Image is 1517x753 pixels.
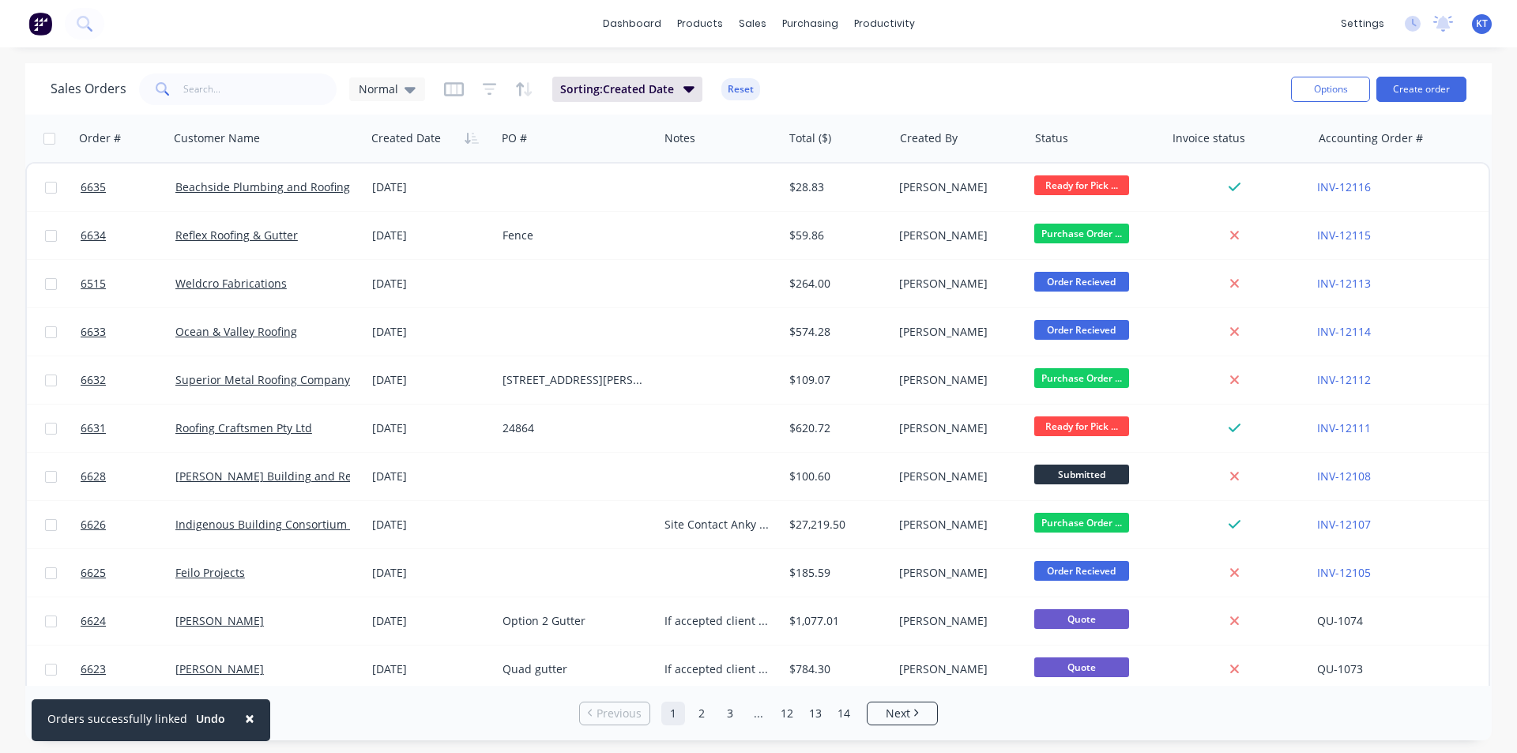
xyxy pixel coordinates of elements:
span: KT [1476,17,1488,31]
span: 6626 [81,517,106,533]
div: Status [1035,130,1068,146]
div: [DATE] [372,324,490,340]
div: If accepted client will advise proper lengths and quantities [664,661,770,677]
a: INV-12115 [1317,228,1371,243]
div: [DATE] [372,420,490,436]
div: [DATE] [372,613,490,629]
a: 6633 [81,308,175,356]
div: [PERSON_NAME] [899,420,1015,436]
div: productivity [846,12,923,36]
span: Sorting: Created Date [560,81,674,97]
span: 6635 [81,179,106,195]
a: INV-12111 [1317,420,1371,435]
img: Factory [28,12,52,36]
span: 6634 [81,228,106,243]
div: [PERSON_NAME] [899,613,1015,629]
div: [PERSON_NAME] [899,324,1015,340]
a: QU-1074 [1317,613,1363,628]
div: $264.00 [789,276,882,292]
div: [DATE] [372,565,490,581]
span: Submitted [1034,465,1129,484]
div: [PERSON_NAME] [899,469,1015,484]
div: Site Contact Anky [PHONE_NUMBER] [664,517,770,533]
a: Ocean & Valley Roofing [175,324,297,339]
a: Jump forward [747,702,770,725]
span: Normal [359,81,398,97]
button: Options [1291,77,1370,102]
div: $59.86 [789,228,882,243]
div: [DATE] [372,372,490,388]
a: INV-12112 [1317,372,1371,387]
a: Page 14 [832,702,856,725]
div: [PERSON_NAME] [899,372,1015,388]
a: Indigenous Building Consortium (Tech-Sea) [175,517,405,532]
button: Close [229,699,270,737]
div: If accepted client will advise proper lengths and quantities [664,613,770,629]
span: 6625 [81,565,106,581]
div: [DATE] [372,276,490,292]
button: Create order [1376,77,1466,102]
button: Reset [721,78,760,100]
a: 6634 [81,212,175,259]
a: 6515 [81,260,175,307]
div: Accounting Order # [1319,130,1423,146]
div: Fence [503,228,645,243]
a: Page 12 [775,702,799,725]
div: [PERSON_NAME] [899,565,1015,581]
div: [STREET_ADDRESS][PERSON_NAME] [503,372,645,388]
div: [DATE] [372,179,490,195]
a: Page 2 [690,702,713,725]
div: [DATE] [372,517,490,533]
input: Search... [183,73,337,105]
div: [PERSON_NAME] [899,517,1015,533]
a: Beachside Plumbing and Roofing [175,179,350,194]
a: 6623 [81,646,175,693]
span: 6624 [81,613,106,629]
span: 6633 [81,324,106,340]
a: Page 1 is your current page [661,702,685,725]
div: Total ($) [789,130,831,146]
div: Notes [664,130,695,146]
div: settings [1333,12,1392,36]
a: [PERSON_NAME] Building and Renovations [175,469,403,484]
div: purchasing [774,12,846,36]
a: Next page [868,706,937,721]
span: Quote [1034,657,1129,677]
button: Sorting:Created Date [552,77,702,102]
div: [PERSON_NAME] [899,228,1015,243]
span: Order Recieved [1034,561,1129,581]
a: INV-12114 [1317,324,1371,339]
div: $620.72 [789,420,882,436]
a: 6631 [81,405,175,452]
div: $185.59 [789,565,882,581]
a: 6625 [81,549,175,597]
div: $109.07 [789,372,882,388]
div: $100.60 [789,469,882,484]
ul: Pagination [573,702,944,725]
a: INV-12105 [1317,565,1371,580]
a: INV-12113 [1317,276,1371,291]
div: Customer Name [174,130,260,146]
a: 6624 [81,597,175,645]
div: $27,219.50 [789,517,882,533]
span: Next [886,706,910,721]
a: Page 3 [718,702,742,725]
span: 6515 [81,276,106,292]
a: dashboard [595,12,669,36]
a: 6626 [81,501,175,548]
div: products [669,12,731,36]
span: 6631 [81,420,106,436]
a: INV-12108 [1317,469,1371,484]
span: Previous [597,706,642,721]
div: 24864 [503,420,645,436]
span: Ready for Pick ... [1034,175,1129,195]
div: Quad gutter [503,661,645,677]
a: [PERSON_NAME] [175,661,264,676]
span: Quote [1034,609,1129,629]
a: INV-12107 [1317,517,1371,532]
a: QU-1073 [1317,661,1363,676]
span: Order Recieved [1034,272,1129,292]
a: INV-12116 [1317,179,1371,194]
div: $784.30 [789,661,882,677]
span: Purchase Order ... [1034,224,1129,243]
